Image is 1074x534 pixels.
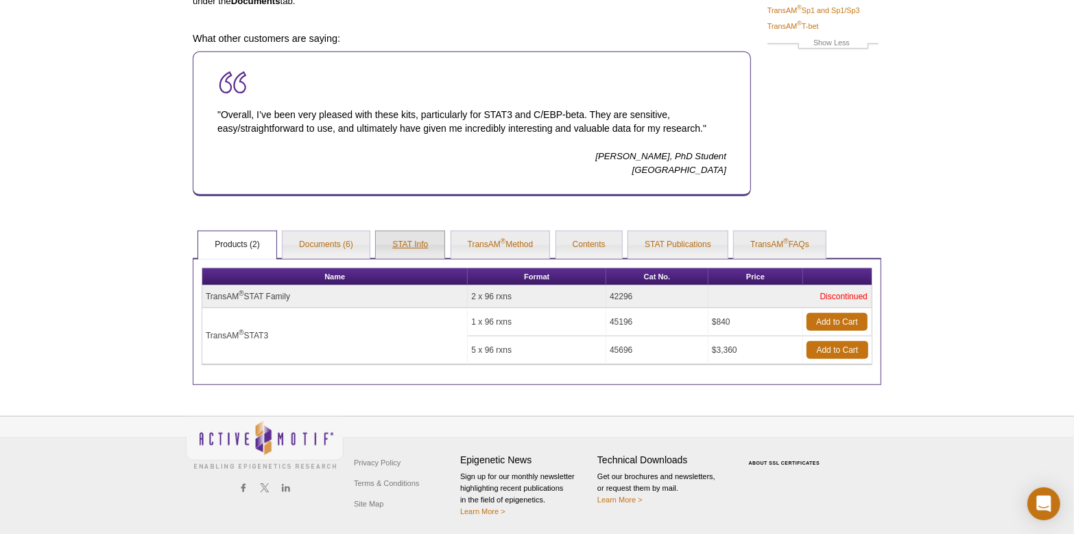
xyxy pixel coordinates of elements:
a: Learn More > [460,507,505,515]
a: Terms & Conditions [350,473,422,494]
td: 45196 [606,308,708,336]
a: Show Less [767,36,879,52]
th: Price [708,268,803,286]
td: 1 x 96 rxns [468,308,606,336]
th: Format [468,268,606,286]
h4: Epigenetic News [460,454,590,466]
sup: ® [797,4,802,11]
sup: ® [239,290,243,297]
a: Site Map [350,494,387,514]
a: Add to Cart [807,313,868,331]
a: TransAM®Sp1 and Sp1/Sp3 [767,4,860,16]
h4: What other customers are saying: [193,32,751,45]
p: Sign up for our monthly newsletter highlighting recent publications in the field of epigenetics. [460,471,590,518]
sup: ® [783,237,788,245]
a: Privacy Policy [350,452,404,473]
a: TransAM®FAQs [734,231,826,259]
a: Documents (6) [283,231,370,259]
h4: Technical Downloads [597,454,728,466]
td: 42296 [606,286,708,308]
td: TransAM STAT Family [202,286,468,308]
p: [PERSON_NAME], PhD Student [GEOGRAPHIC_DATA] [217,150,726,177]
td: TransAM STAT3 [202,308,468,364]
th: Cat No. [606,268,708,286]
p: "Overall, I’ve been very pleased with these kits, particularly for STAT3 and C/EBP-beta. They are... [217,95,726,149]
th: Name [202,268,468,286]
a: Products (2) [198,231,276,259]
td: 2 x 96 rxns [468,286,606,308]
td: $840 [708,308,803,336]
a: Add to Cart [807,341,868,359]
img: Active Motif, [186,417,344,472]
td: 45696 [606,336,708,364]
p: Get our brochures and newsletters, or request them by mail. [597,471,728,506]
div: Open Intercom Messenger [1027,487,1060,520]
sup: ® [797,21,802,27]
td: $3,360 [708,336,803,364]
td: 5 x 96 rxns [468,336,606,364]
table: Click to Verify - This site chose Symantec SSL for secure e-commerce and confidential communicati... [735,441,837,471]
a: STAT Info [376,231,444,259]
a: ABOUT SSL CERTIFICATES [749,461,820,465]
sup: ® [239,329,243,336]
a: TransAM®T-bet [767,20,819,32]
sup: ® [501,237,505,245]
a: Learn More > [597,496,643,504]
a: Contents [556,231,622,259]
td: Discontinued [708,286,872,308]
a: STAT Publications [628,231,728,259]
a: TransAM®Method [451,231,550,259]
